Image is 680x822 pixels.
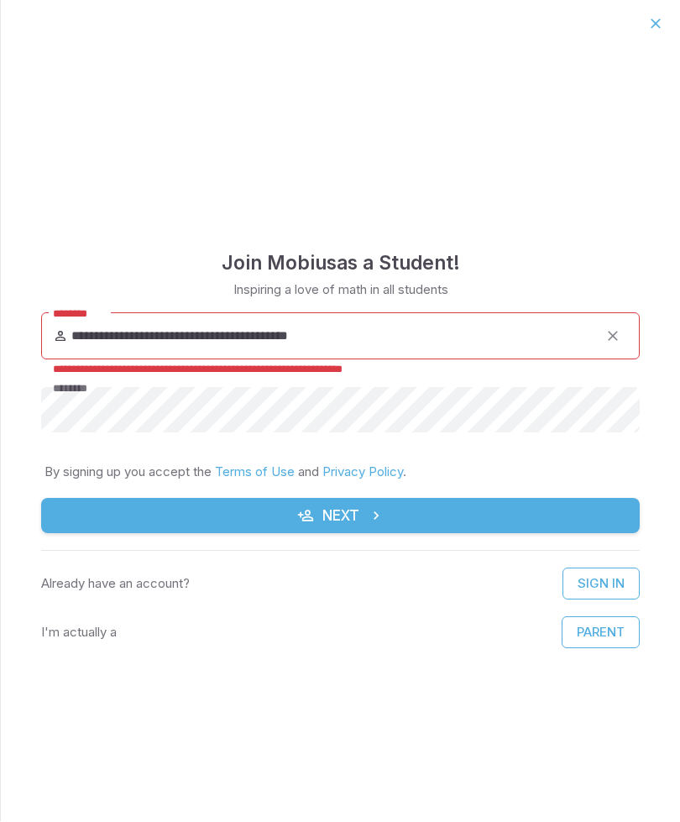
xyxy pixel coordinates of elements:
a: Terms of Use [215,464,295,480]
a: Privacy Policy [322,464,403,480]
h4: Join Mobius as a Student ! [222,249,460,279]
button: Parent [562,617,640,649]
p: Already have an account? [41,575,190,594]
p: Inspiring a love of math in all students [233,281,448,300]
a: Sign In [562,568,640,600]
p: By signing up you accept the and . [44,463,636,482]
button: Next [41,499,640,534]
p: I'm actually a [41,624,117,642]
